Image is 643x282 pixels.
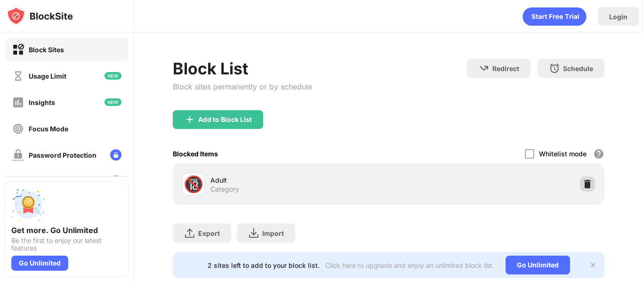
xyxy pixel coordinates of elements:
[11,256,68,271] div: Go Unlimited
[173,59,312,78] div: Block List
[29,72,66,80] div: Usage Limit
[11,237,122,252] div: Be the first to enjoy our latest features
[609,13,627,21] div: Login
[29,46,64,54] div: Block Sites
[7,7,73,25] img: logo-blocksite.svg
[325,261,494,269] div: Click here to upgrade and enjoy an unlimited block list.
[262,229,284,237] div: Import
[210,185,239,193] div: Category
[12,97,24,108] img: insights-off.svg
[11,226,122,235] div: Get more. Go Unlimited
[29,151,96,159] div: Password Protection
[198,229,220,237] div: Export
[12,44,24,56] img: block-on.svg
[29,125,68,133] div: Focus Mode
[539,150,587,158] div: Whitelist mode
[198,116,252,123] div: Add to Block List
[522,7,587,26] div: animation
[184,175,203,194] div: 🔞
[29,98,55,106] div: Insights
[563,64,593,73] div: Schedule
[104,98,121,106] img: new-icon.svg
[173,150,218,158] div: Blocked Items
[110,149,121,161] img: lock-menu.svg
[12,176,24,187] img: customize-block-page-off.svg
[110,176,121,187] img: lock-menu.svg
[11,188,45,222] img: push-unlimited.svg
[104,72,121,80] img: new-icon.svg
[12,149,24,161] img: password-protection-off.svg
[506,256,570,274] div: Go Unlimited
[492,64,519,73] div: Redirect
[589,261,597,269] img: x-button.svg
[210,175,389,185] div: Adult
[12,70,24,82] img: time-usage-off.svg
[208,261,320,269] div: 2 sites left to add to your block list.
[173,82,312,91] div: Block sites permanently or by schedule
[12,123,24,135] img: focus-off.svg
